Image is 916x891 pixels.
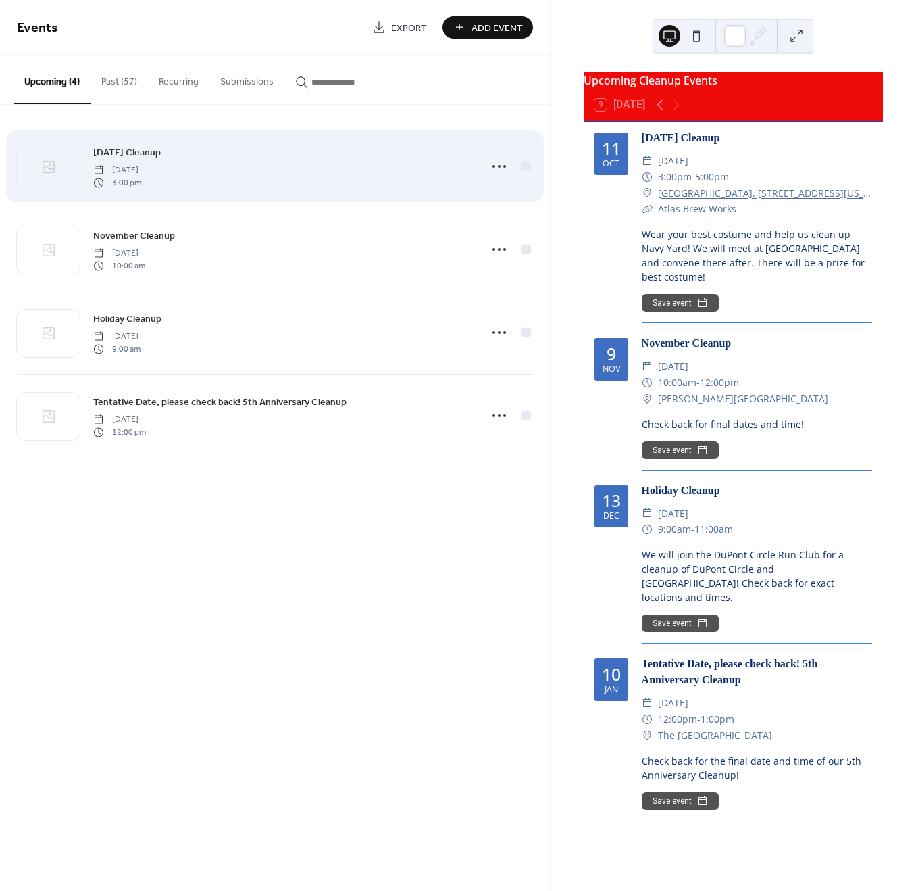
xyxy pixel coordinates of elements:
div: 9 [607,345,616,362]
span: 9:00am [658,521,691,537]
button: Recurring [148,55,209,103]
div: Check back for the final date and time of our 5th Anniversary Cleanup! [642,754,872,782]
span: Holiday Cleanup [93,312,161,327]
span: 5:00pm [695,169,729,185]
button: Add Event [442,16,533,39]
div: 11 [602,140,621,157]
div: Oct [603,160,619,168]
span: November Cleanup [93,229,175,243]
a: [DATE] Cleanup [642,132,720,143]
span: [DATE] [658,695,688,711]
a: Atlas Brew Works [658,202,736,215]
button: Save event [642,441,719,459]
div: ​ [642,695,653,711]
span: - [697,711,701,727]
div: Upcoming Cleanup Events [584,72,883,89]
a: Holiday Cleanup [93,311,161,327]
div: Jan [605,685,618,694]
span: [DATE] [93,414,146,426]
div: ​ [642,201,653,217]
a: [GEOGRAPHIC_DATA], [STREET_ADDRESS][US_STATE] [658,185,872,201]
div: Tentative Date, please check back! 5th Anniversary Cleanup [642,656,872,688]
div: Wear your best costume and help us clean up Navy Yard! We will meet at [GEOGRAPHIC_DATA] and conv... [642,227,872,284]
div: ​ [642,375,653,391]
span: [DATE] [658,506,688,522]
div: ​ [642,391,653,407]
span: [DATE] [658,153,688,169]
span: Events [17,15,58,41]
div: Nov [603,365,620,374]
div: 13 [602,492,621,509]
button: Upcoming (4) [14,55,91,104]
span: 10:00 am [93,260,145,272]
span: - [691,521,694,537]
div: Check back for final dates and time! [642,417,872,431]
div: ​ [642,169,653,185]
div: November Cleanup [642,335,872,352]
span: 12:00pm [700,375,739,391]
div: ​ [642,185,653,201]
span: Tentative Date, please check back! 5th Anniversary Cleanup [93,395,347,410]
div: ​ [642,727,653,744]
span: - [692,169,695,185]
span: The [GEOGRAPHIC_DATA] [658,727,772,744]
span: Export [391,21,427,35]
a: November Cleanup [93,228,175,243]
div: We will join the DuPont Circle Run Club for a cleanup of DuPont Circle and [GEOGRAPHIC_DATA]! Che... [642,548,872,604]
div: ​ [642,506,653,522]
a: Export [362,16,437,39]
div: ​ [642,711,653,727]
button: Save event [642,294,719,312]
a: [DATE] Cleanup [93,145,161,160]
span: 10:00am [658,375,696,391]
span: 9:00 am [93,343,141,355]
span: 3:00pm [658,169,692,185]
span: 12:00pm [658,711,697,727]
span: 3:00 pm [93,176,141,189]
a: Tentative Date, please check back! 5th Anniversary Cleanup [93,394,347,410]
span: 11:00am [694,521,733,537]
button: Submissions [209,55,284,103]
div: Holiday Cleanup [642,483,872,499]
button: Save event [642,615,719,632]
div: 10 [602,666,621,683]
span: Add Event [472,21,523,35]
span: [DATE] [658,358,688,375]
button: Save event [642,792,719,810]
div: Dec [603,512,619,521]
button: Past (57) [91,55,148,103]
span: [DATE] Cleanup [93,146,161,160]
span: [DATE] [93,247,145,260]
span: [PERSON_NAME][GEOGRAPHIC_DATA] [658,391,828,407]
span: [DATE] [93,164,141,176]
div: ​ [642,153,653,169]
span: [DATE] [93,331,141,343]
span: 12:00 pm [93,426,146,438]
span: 1:00pm [701,711,734,727]
span: - [696,375,700,391]
div: ​ [642,358,653,375]
div: ​ [642,521,653,537]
